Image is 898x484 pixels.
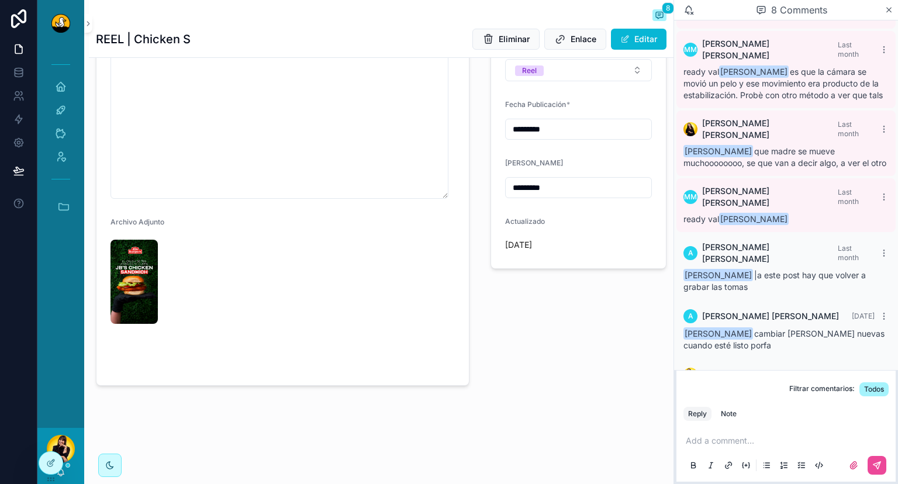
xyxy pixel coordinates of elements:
[719,65,789,78] span: [PERSON_NAME]
[719,213,789,225] span: [PERSON_NAME]
[702,310,839,322] span: [PERSON_NAME] [PERSON_NAME]
[505,239,532,251] p: [DATE]
[683,327,753,340] span: [PERSON_NAME]
[37,47,84,240] div: scrollable content
[683,407,712,421] button: Reply
[789,384,855,396] span: Filtrar comentarios:
[683,269,753,281] span: [PERSON_NAME]
[472,29,540,50] button: Eliminar
[771,3,827,17] span: 8 Comments
[505,59,652,81] button: Select Button
[859,382,889,396] button: Todos
[702,38,838,61] span: [PERSON_NAME] [PERSON_NAME]
[683,214,790,224] span: ready val
[702,117,838,141] span: [PERSON_NAME] [PERSON_NAME]
[702,185,838,209] span: [PERSON_NAME] [PERSON_NAME]
[515,64,544,76] button: Unselect REEL
[522,65,537,76] div: Reel
[96,31,191,47] h1: REEL | Chicken S
[702,369,839,381] span: [PERSON_NAME] [PERSON_NAME]
[721,409,737,419] div: Note
[716,407,741,421] button: Note
[505,100,566,109] span: Fecha Publicación
[838,188,859,206] span: Last month
[702,241,838,265] span: [PERSON_NAME] [PERSON_NAME]
[838,40,859,58] span: Last month
[683,329,885,350] span: cambiar [PERSON_NAME] nuevas cuando esté listo porfa
[544,29,606,50] button: Enlace
[684,192,697,202] span: MM
[838,120,859,138] span: Last month
[662,2,674,14] span: 8
[611,29,666,50] button: Editar
[852,312,875,320] span: [DATE]
[110,217,164,226] span: Archivo Adjunto
[499,33,530,45] span: Eliminar
[688,248,693,258] span: A
[688,312,693,321] span: A
[51,14,70,33] img: App logo
[683,270,866,292] span: |a este post hay que volver a grabar las tomas
[838,244,859,262] span: Last month
[683,67,883,100] span: ready val es que la cámara se movió un pelo y ese movimiento era producto de la estabilización. P...
[683,145,753,157] span: [PERSON_NAME]
[505,158,563,167] span: [PERSON_NAME]
[652,9,666,23] button: 8
[505,217,545,226] span: Actualizado
[683,146,886,168] span: que madre se mueve muchoooooooo, se que van a decir algo, a ver el otro
[684,45,697,54] span: MM
[571,33,596,45] span: Enlace
[110,240,158,324] img: portadas-agosto-1908_Mesa-de-trabajo-1.jpg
